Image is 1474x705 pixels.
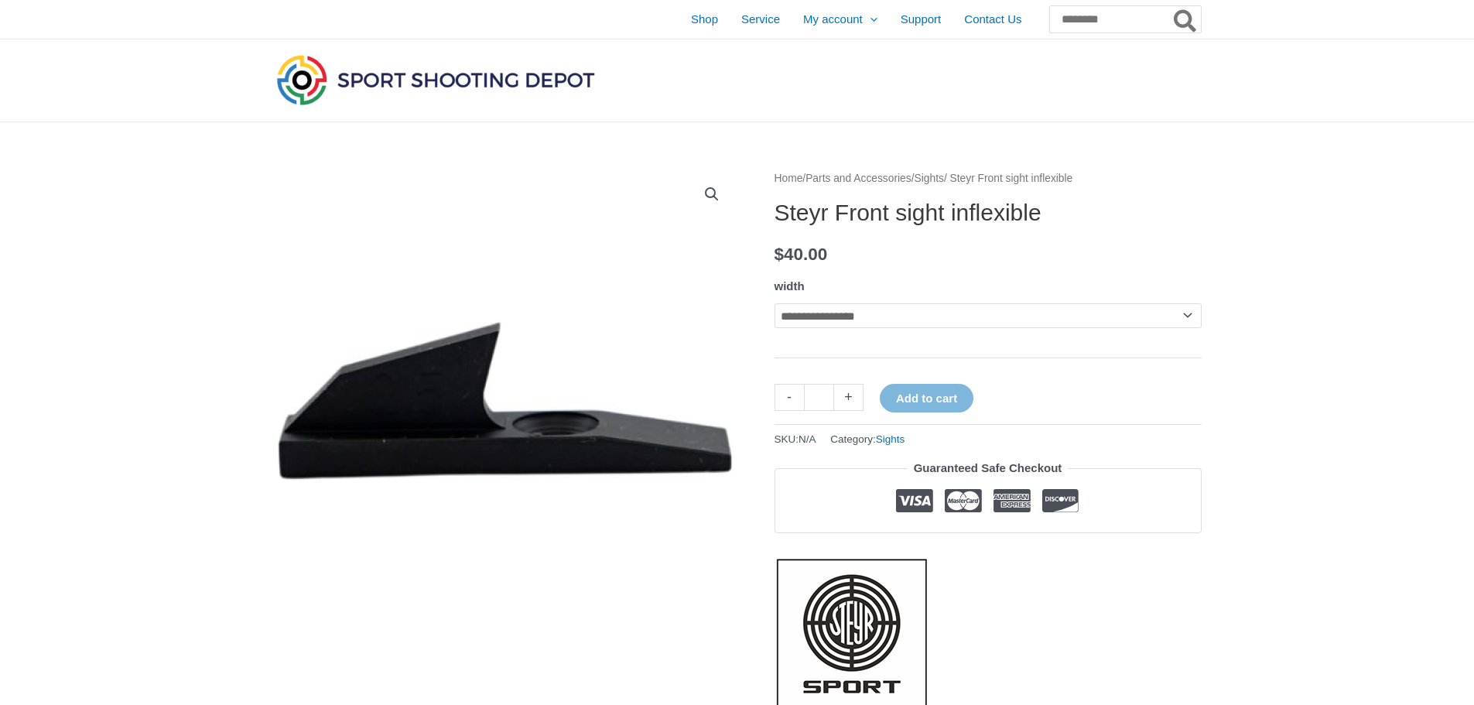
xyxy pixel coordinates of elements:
a: Home [775,173,803,184]
img: Sport Shooting Depot [273,51,598,108]
nav: Breadcrumb [775,169,1202,189]
a: - [775,384,804,411]
h1: Steyr Front sight inflexible [775,199,1202,227]
a: Parts and Accessories [805,173,911,184]
bdi: 40.00 [775,245,828,264]
span: SKU: [775,430,816,449]
span: N/A [799,433,816,445]
a: + [834,384,864,411]
span: $ [775,245,785,264]
span: Category: [830,430,905,449]
a: View full-screen image gallery [698,180,726,208]
legend: Guaranteed Safe Checkout [908,457,1069,479]
label: width [775,279,805,293]
img: Steyr Front sight inflexible [273,169,737,633]
a: Sights [915,173,944,184]
input: Product quantity [804,384,834,411]
button: Search [1171,6,1201,33]
button: Add to cart [880,384,973,412]
a: Sights [876,433,905,445]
